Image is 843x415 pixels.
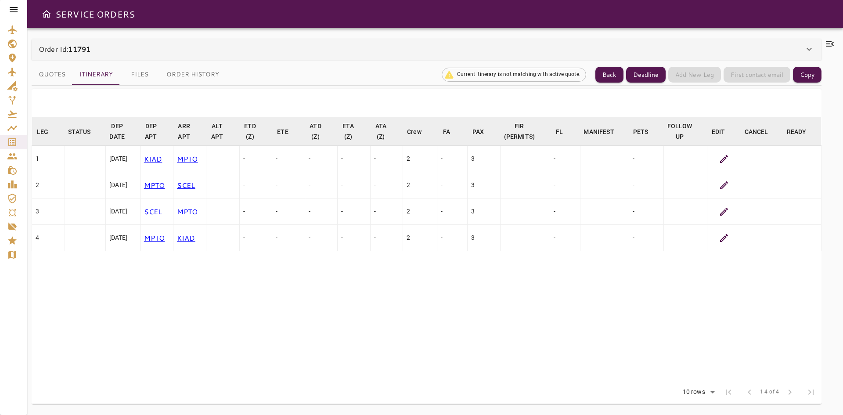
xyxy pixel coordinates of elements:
[556,126,563,137] div: FL
[177,233,202,243] p: KIAD
[441,233,464,242] div: -
[39,44,90,54] p: Order Id:
[504,121,546,142] span: FIR (PERMITS)
[68,126,90,137] div: STATUS
[667,121,692,142] div: FOLLOW UP
[276,180,301,189] div: -
[341,121,367,142] span: ETA (Z)
[144,206,169,217] p: SCEL
[277,126,288,137] div: ETE
[341,207,366,216] div: -
[443,126,461,137] span: FA
[472,126,484,137] div: PAX
[452,71,586,78] span: Current itinerary is not matching with active quote.
[633,233,660,242] div: -
[68,44,90,54] b: 11791
[800,382,821,403] span: Last Page
[37,126,48,137] div: LEG
[37,126,60,137] span: LEG
[407,207,433,216] div: 2
[243,121,257,142] div: ETD (Z)
[308,121,323,142] div: ATD (Z)
[793,67,821,83] button: Copy
[144,154,169,164] p: KIAD
[32,64,226,85] div: basic tabs example
[109,121,125,142] div: DEP DATE
[144,233,169,243] p: MPTO
[120,64,159,85] button: Files
[407,126,421,137] div: Crew
[374,121,399,142] span: ATA (Z)
[472,126,495,137] span: PAX
[159,64,226,85] button: Order History
[144,180,169,191] p: MPTO
[32,172,65,198] td: 2
[441,154,464,163] div: -
[32,198,65,225] td: 3
[276,207,301,216] div: -
[681,388,707,396] div: 10 rows
[374,207,399,216] div: -
[32,64,72,85] button: Quotes
[745,126,780,137] span: CANCEL
[374,154,399,163] div: -
[243,154,269,163] div: -
[32,146,65,172] td: 1
[626,67,666,83] button: Deadline
[556,126,574,137] span: FL
[177,121,203,142] span: ARR APT
[667,121,704,142] span: FOLLOW UP
[210,121,236,142] span: ALT APT
[144,121,158,142] div: DEP APT
[471,233,497,242] div: 3
[177,154,202,164] p: MPTO
[633,207,660,216] div: -
[633,126,648,137] div: PETS
[779,382,800,403] span: Next Page
[109,154,137,163] div: [DATE]
[32,225,65,251] td: 4
[407,154,433,163] div: 2
[144,121,169,142] span: DEP APT
[38,5,55,23] button: Open drawer
[554,154,576,163] div: -
[554,233,576,242] div: -
[745,126,768,137] div: CANCEL
[243,207,269,216] div: -
[374,233,399,242] div: -
[210,121,224,142] div: ALT APT
[633,180,660,189] div: -
[109,180,137,189] div: [DATE]
[712,126,737,137] span: EDIT
[718,382,739,403] span: First Page
[554,207,576,216] div: -
[712,126,725,137] div: EDIT
[739,382,760,403] span: Previous Page
[32,39,821,60] div: Order Id:11791
[243,233,269,242] div: -
[277,126,299,137] span: ETE
[504,121,535,142] div: FIR (PERMITS)
[177,180,202,191] p: SCEL
[177,206,202,217] p: MPTO
[276,233,301,242] div: -
[595,67,623,83] button: Back
[471,207,497,216] div: 3
[471,154,497,163] div: 3
[177,121,191,142] div: ARR APT
[787,126,818,137] span: READY
[109,207,137,216] div: [DATE]
[407,180,433,189] div: 2
[309,233,334,242] div: -
[633,126,660,137] span: PETS
[243,180,269,189] div: -
[554,180,576,189] div: -
[471,180,497,189] div: 3
[441,207,464,216] div: -
[308,121,334,142] span: ATD (Z)
[341,154,366,163] div: -
[276,154,301,163] div: -
[677,386,718,399] div: 10 rows
[787,126,807,137] div: READY
[407,233,433,242] div: 2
